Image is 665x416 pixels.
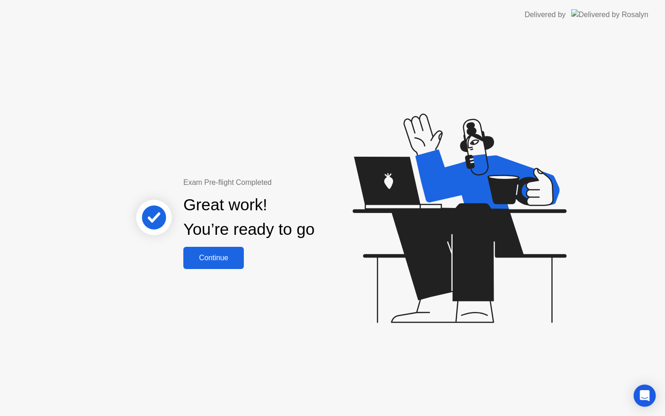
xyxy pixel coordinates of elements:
div: Continue [186,254,241,262]
div: Open Intercom Messenger [634,385,656,407]
button: Continue [183,247,244,269]
img: Delivered by Rosalyn [571,9,648,20]
div: Delivered by [525,9,566,20]
div: Exam Pre-flight Completed [183,177,374,188]
div: Great work! You’re ready to go [183,193,314,242]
